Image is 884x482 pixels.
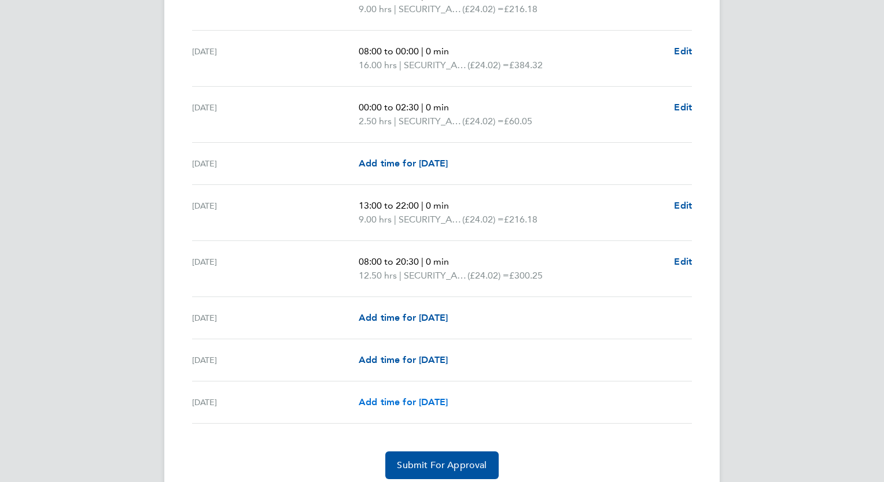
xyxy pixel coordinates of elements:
[385,451,498,479] button: Submit For Approval
[462,214,504,225] span: (£24.02) =
[426,102,449,113] span: 0 min
[399,2,462,16] span: SECURITY_AWAY_MATCHES
[359,256,419,267] span: 08:00 to 20:30
[394,3,396,14] span: |
[359,354,448,365] span: Add time for [DATE]
[359,395,448,409] a: Add time for [DATE]
[359,3,392,14] span: 9.00 hrs
[674,46,692,57] span: Edit
[504,214,537,225] span: £216.18
[192,45,359,72] div: [DATE]
[397,459,487,471] span: Submit For Approval
[674,45,692,58] a: Edit
[359,200,419,211] span: 13:00 to 22:00
[192,395,359,409] div: [DATE]
[467,60,509,71] span: (£24.02) =
[462,116,504,127] span: (£24.02) =
[421,256,423,267] span: |
[359,214,392,225] span: 9.00 hrs
[359,270,397,281] span: 12.50 hrs
[359,46,419,57] span: 08:00 to 00:00
[509,270,543,281] span: £300.25
[399,60,402,71] span: |
[394,116,396,127] span: |
[421,102,423,113] span: |
[192,353,359,367] div: [DATE]
[674,255,692,269] a: Edit
[404,58,467,72] span: SECURITY_AWAY_MATCHES
[674,101,692,114] a: Edit
[192,255,359,283] div: [DATE]
[504,3,537,14] span: £216.18
[674,102,692,113] span: Edit
[426,46,449,57] span: 0 min
[192,311,359,325] div: [DATE]
[426,256,449,267] span: 0 min
[394,214,396,225] span: |
[509,60,543,71] span: £384.32
[359,102,419,113] span: 00:00 to 02:30
[462,3,504,14] span: (£24.02) =
[359,60,397,71] span: 16.00 hrs
[399,270,402,281] span: |
[674,199,692,213] a: Edit
[192,101,359,128] div: [DATE]
[504,116,532,127] span: £60.05
[359,157,448,170] a: Add time for [DATE]
[359,353,448,367] a: Add time for [DATE]
[421,200,423,211] span: |
[674,256,692,267] span: Edit
[192,157,359,170] div: [DATE]
[359,312,448,323] span: Add time for [DATE]
[399,213,462,227] span: SECURITY_AWAY_MATCHES
[426,200,449,211] span: 0 min
[359,396,448,407] span: Add time for [DATE]
[399,114,462,128] span: SECURITY_AWAY_MATCHES
[192,199,359,227] div: [DATE]
[421,46,423,57] span: |
[404,269,467,283] span: SECURITY_AWAY_MATCHES
[467,270,509,281] span: (£24.02) =
[359,311,448,325] a: Add time for [DATE]
[359,116,392,127] span: 2.50 hrs
[359,158,448,169] span: Add time for [DATE]
[674,200,692,211] span: Edit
